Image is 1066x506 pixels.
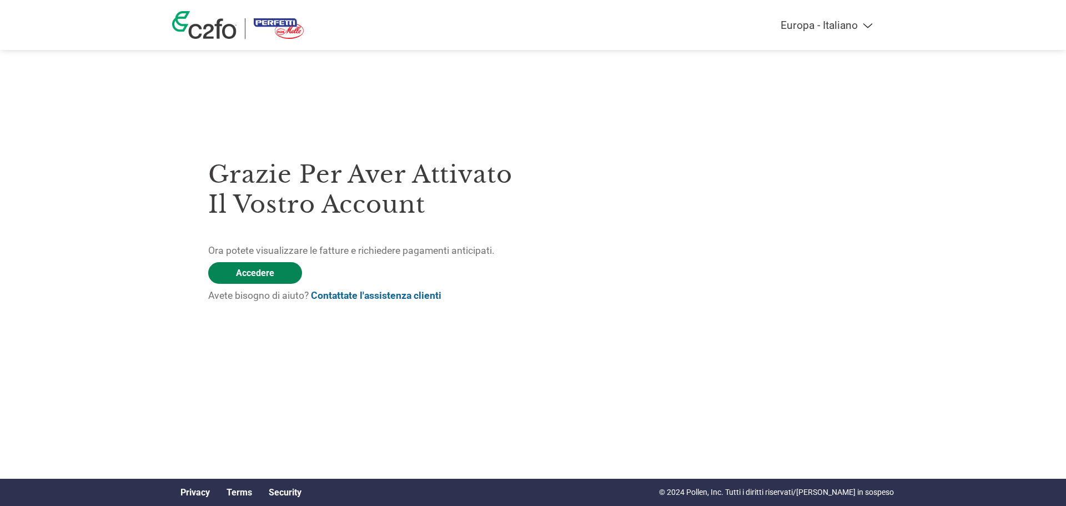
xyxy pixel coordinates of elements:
p: © 2024 Pollen, Inc. Tutti i diritti riservati/[PERSON_NAME] in sospeso [659,487,894,498]
p: Ora potete visualizzare le fatture e richiedere pagamenti anticipati. [208,243,533,258]
a: Terms [227,487,252,498]
p: Avete bisogno di aiuto? [208,288,533,303]
a: Privacy [180,487,210,498]
h3: Grazie per aver attivato il vostro account [208,159,533,219]
a: Accedere [208,262,302,284]
img: Perfetti Van Melle [254,18,304,39]
img: c2fo logo [172,11,237,39]
a: Security [269,487,301,498]
a: Contattate l'assistenza clienti [311,290,441,301]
